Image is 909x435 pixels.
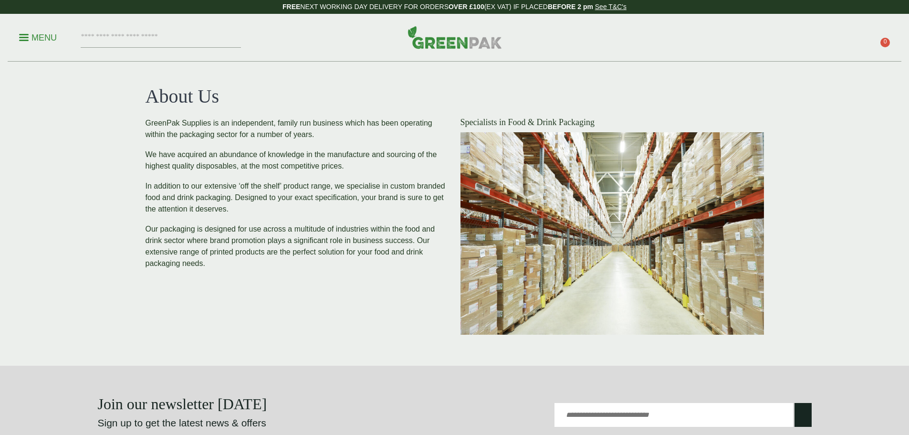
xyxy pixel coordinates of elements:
strong: Join our newsletter [DATE] [98,395,267,413]
strong: FREE [282,3,300,11]
strong: BEFORE 2 pm [548,3,593,11]
p: Our packaging is designed for use across a multitude of industries within the food and drink sect... [146,223,449,269]
p: Sign up to get the latest news & offers [98,415,419,431]
p: We have acquired an abundance of knowledge in the manufacture and sourcing of the highest quality... [146,149,449,172]
img: GreenPak Supplies [407,26,502,49]
span: 0 [880,38,890,47]
strong: OVER £100 [449,3,484,11]
h1: About Us [146,85,764,108]
a: Menu [19,32,57,42]
p: GreenPak Supplies is an independent, family run business which has been operating within the pack... [146,117,449,140]
h4: Specialists in Food & Drink Packaging [460,117,764,128]
a: See T&C's [595,3,627,11]
p: Menu [19,32,57,43]
p: In addition to our extensive ‘off the shelf’ product range, we specialise in custom branded food ... [146,180,449,215]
